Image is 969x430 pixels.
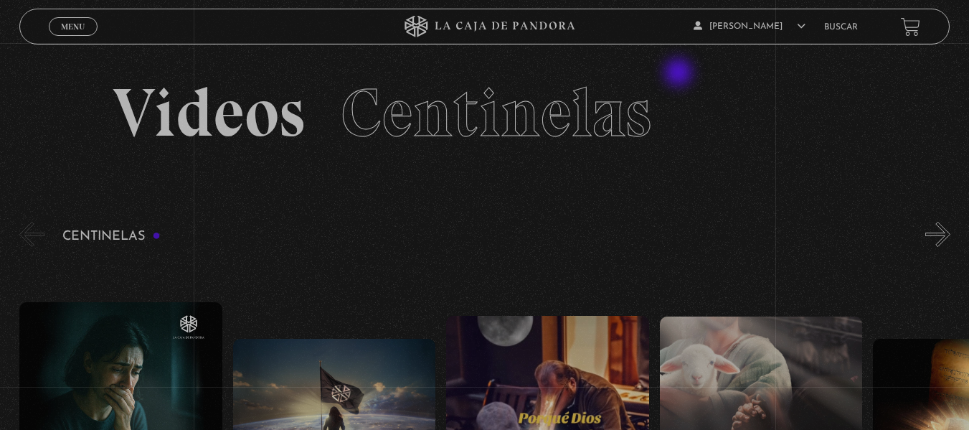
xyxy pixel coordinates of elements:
[901,17,920,36] a: View your shopping cart
[19,222,44,247] button: Previous
[61,22,85,31] span: Menu
[824,23,858,32] a: Buscar
[925,222,950,247] button: Next
[113,79,857,147] h2: Videos
[62,230,161,243] h3: Centinelas
[341,72,651,154] span: Centinelas
[694,22,805,31] span: [PERSON_NAME]
[56,34,90,45] span: Cerrar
